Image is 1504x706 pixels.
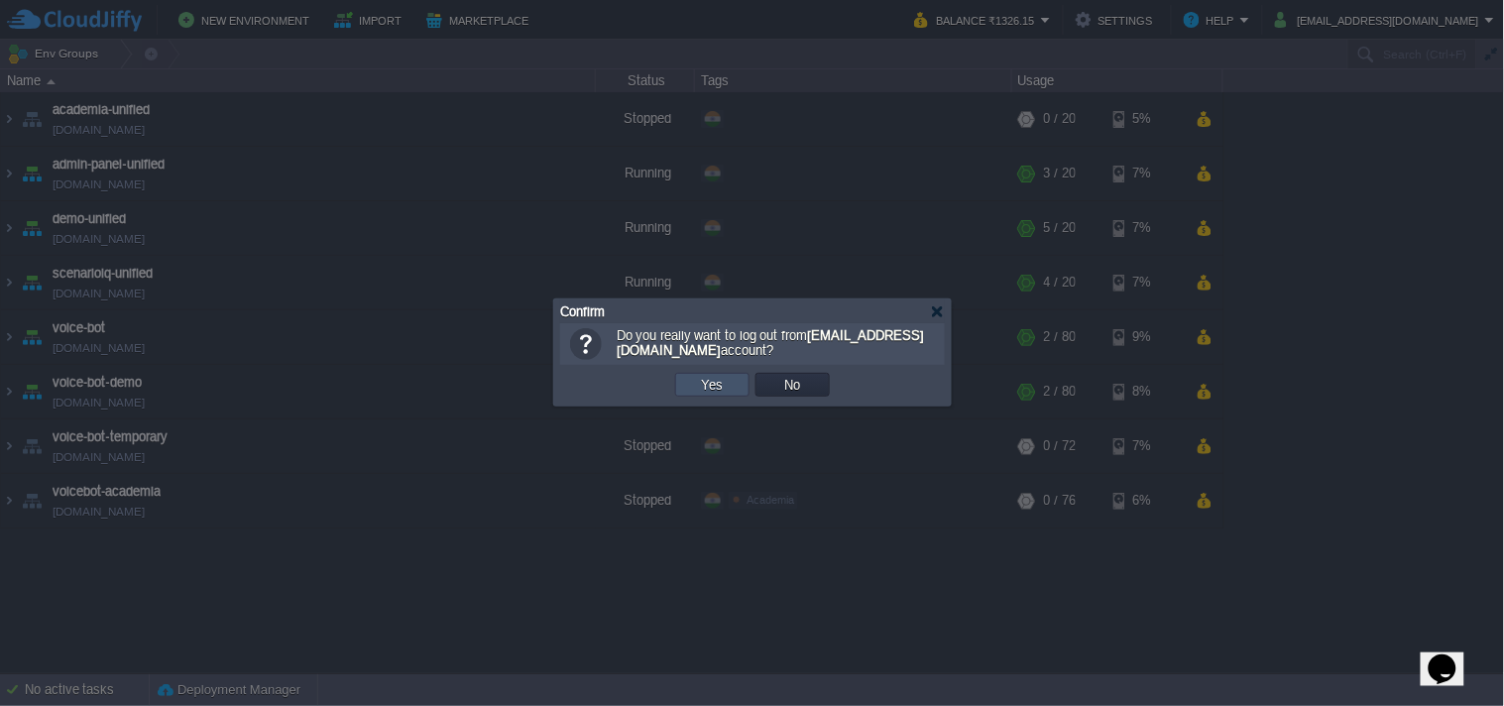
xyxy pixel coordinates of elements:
[617,328,924,358] span: Do you really want to log out from account?
[617,328,924,358] b: [EMAIL_ADDRESS][DOMAIN_NAME]
[779,376,807,394] button: No
[1421,627,1484,686] iframe: chat widget
[696,376,730,394] button: Yes
[560,304,605,319] span: Confirm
